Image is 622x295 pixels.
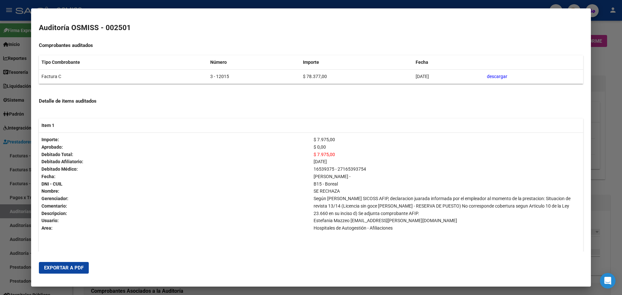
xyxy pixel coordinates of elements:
[487,74,507,79] a: descargar
[413,55,484,69] th: Fecha
[314,152,335,157] span: $ 7.975,00
[41,173,308,180] p: Fecha:
[314,158,581,165] p: [DATE]
[41,210,308,217] p: Descripcion:
[300,55,413,69] th: Importe
[208,55,300,69] th: Número
[314,224,581,232] p: Hospitales de Autogestión - Afiliaciones
[39,262,89,274] button: Exportar a PDF
[600,273,616,289] div: Open Intercom Messenger
[41,195,308,202] p: Gerenciador:
[314,165,581,180] p: 16539375 - 27165393754 [PERSON_NAME] -
[41,202,308,210] p: Comentario:
[300,70,413,84] td: $ 78.377,00
[41,136,308,143] p: Importe:
[41,151,308,158] p: Debitado Total:
[41,224,308,232] p: Area:
[41,143,308,151] p: Aprobado:
[39,70,208,84] td: Factura C
[39,55,208,69] th: Tipo Combrobante
[41,123,54,128] strong: Item 1
[41,158,308,165] p: Debitado Afiliatorio:
[39,42,583,49] h4: Comprobantes auditados
[208,70,300,84] td: 3 - 12015
[314,180,581,188] p: B15 - Boreal
[41,165,308,173] p: Debitado Médico:
[413,70,484,84] td: [DATE]
[39,97,583,105] h4: Detalle de items auditados
[314,143,581,151] p: $ 0,00
[314,187,581,195] p: SE RECHAZA
[41,180,308,195] p: DNI - CUIL Nombre:
[44,265,84,271] span: Exportar a PDF
[314,195,581,217] p: Según [PERSON_NAME] SICOSS AFIP, declaracion juarada informada por el empleador al momento de la ...
[41,217,308,224] p: Usuario:
[314,217,581,224] p: Estefania Mazzeo [EMAIL_ADDRESS][PERSON_NAME][DOMAIN_NAME]
[314,136,581,143] p: $ 7.975,00
[39,22,583,33] h2: Auditoría OSMISS - 002501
